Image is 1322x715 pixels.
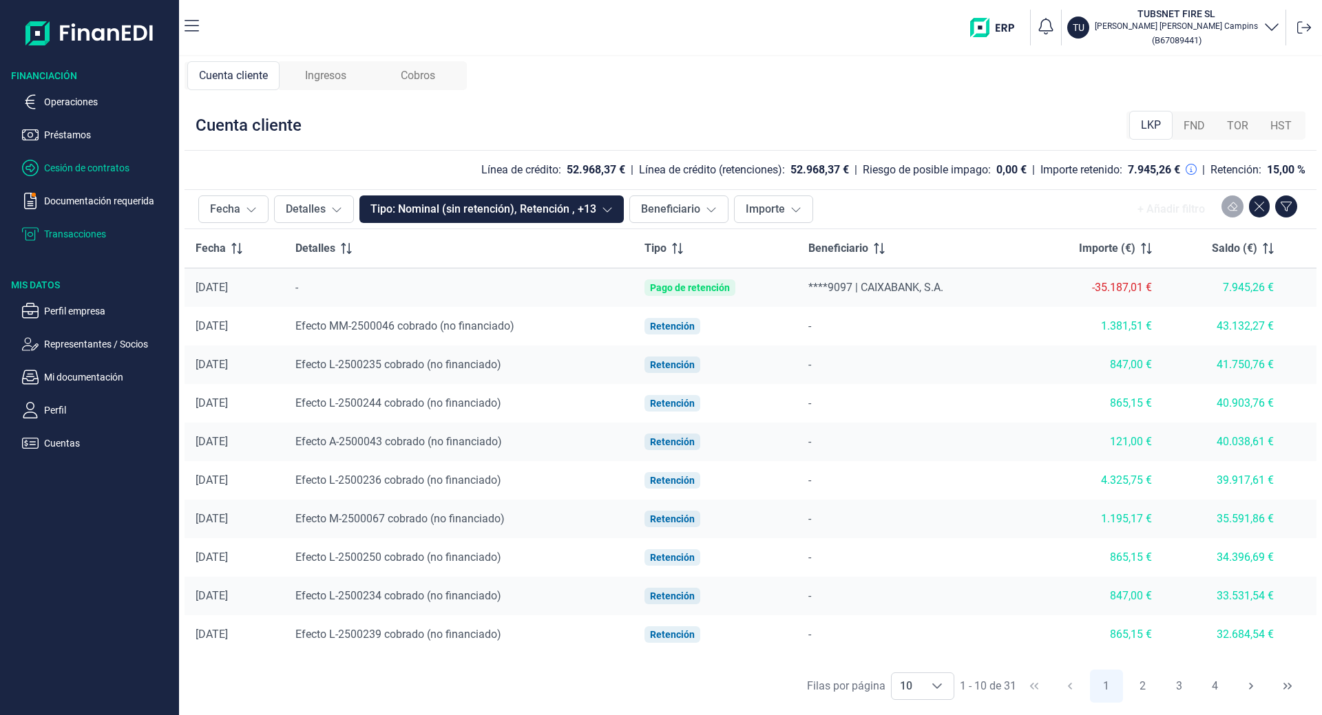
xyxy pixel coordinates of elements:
[808,512,811,525] span: -
[1129,111,1173,140] div: LKP
[1067,7,1280,48] button: TUTUBSNET FIRE SL[PERSON_NAME] [PERSON_NAME] Campins(B67089441)
[808,435,811,448] span: -
[22,369,174,385] button: Mi documentación
[644,240,667,257] span: Tipo
[199,67,268,84] span: Cuenta cliente
[295,240,335,257] span: Detalles
[1212,240,1257,257] span: Saldo (€)
[1128,163,1180,177] div: 7.945,26 €
[44,94,174,110] p: Operaciones
[970,18,1025,37] img: erp
[1259,112,1303,140] div: HST
[196,358,273,372] div: [DATE]
[1079,240,1135,257] span: Importe (€)
[1174,628,1274,641] div: 32.684,54 €
[1227,118,1248,134] span: TOR
[25,11,154,55] img: Logo de aplicación
[22,94,174,110] button: Operaciones
[808,319,811,332] span: -
[295,396,501,409] span: Efecto L-2500244 cobrado (no financiado)
[22,336,174,352] button: Representantes / Socios
[196,551,273,564] div: [DATE]
[1270,118,1292,134] span: HST
[22,160,174,176] button: Cesión de contratos
[996,163,1027,177] div: 0,00 €
[1073,21,1084,34] p: TU
[808,473,811,487] span: -
[196,240,226,257] span: Fecha
[808,358,811,371] span: -
[1036,589,1152,603] div: 847,00 €
[1174,589,1274,603] div: 33.531,54 €
[790,163,849,177] div: 52.968,37 €
[567,163,625,177] div: 52.968,37 €
[44,193,174,209] p: Documentación requerida
[921,673,954,699] div: Choose
[808,589,811,602] span: -
[196,628,273,641] div: [DATE]
[808,396,811,409] span: -
[1173,112,1216,140] div: FND
[187,61,280,90] div: Cuenta cliente
[372,61,464,90] div: Cobros
[196,512,273,526] div: [DATE]
[1174,396,1274,410] div: 40.903,76 €
[650,513,695,524] div: Retención
[1174,473,1274,487] div: 39.917,61 €
[196,281,273,295] div: [DATE]
[1095,7,1258,21] h3: TUBSNET FIRE SL
[1036,512,1152,526] div: 1.195,17 €
[44,226,174,242] p: Transacciones
[22,193,174,209] button: Documentación requerida
[44,402,174,418] p: Perfil
[1174,551,1274,564] div: 34.396,69 €
[854,162,857,178] div: |
[650,590,695,601] div: Retención
[1018,670,1051,703] button: First Page
[1036,628,1152,641] div: 865,15 €
[1174,281,1274,295] div: 7.945,26 €
[1271,670,1304,703] button: Last Page
[1036,358,1152,372] div: 847,00 €
[1152,35,1202,45] small: Copiar cif
[196,396,273,410] div: [DATE]
[1141,117,1161,134] span: LKP
[295,512,505,525] span: Efecto M-2500067 cobrado (no financiado)
[22,226,174,242] button: Transacciones
[295,435,502,448] span: Efecto A-2500043 cobrado (no financiado)
[295,551,501,564] span: Efecto L-2500250 cobrado (no financiado)
[1040,163,1122,177] div: Importe retenido:
[1202,162,1205,178] div: |
[305,67,346,84] span: Ingresos
[295,358,501,371] span: Efecto L-2500235 cobrado (no financiado)
[650,321,695,332] div: Retención
[1036,319,1152,333] div: 1.381,51 €
[196,319,273,333] div: [DATE]
[295,628,501,641] span: Efecto L-2500239 cobrado (no financiado)
[401,67,435,84] span: Cobros
[631,162,633,178] div: |
[295,589,501,602] span: Efecto L-2500234 cobrado (no financiado)
[650,359,695,370] div: Retención
[650,552,695,563] div: Retención
[1216,112,1259,140] div: TOR
[295,319,514,332] span: Efecto MM-2500046 cobrado (no financiado)
[1053,670,1087,703] button: Previous Page
[1184,118,1205,134] span: FND
[44,435,174,451] p: Cuentas
[1174,435,1274,449] div: 40.038,61 €
[1235,670,1268,703] button: Next Page
[196,473,273,487] div: [DATE]
[1162,670,1195,703] button: Page 3
[807,678,885,694] div: Filas por página
[295,473,501,487] span: Efecto L-2500236 cobrado (no financiado)
[1036,473,1152,487] div: 4.325,75 €
[22,303,174,319] button: Perfil empresa
[650,629,695,640] div: Retención
[650,398,695,409] div: Retención
[1036,396,1152,410] div: 865,15 €
[44,160,174,176] p: Cesión de contratos
[808,281,943,294] span: ****9097 | CAIXABANK, S.A.
[629,195,728,223] button: Beneficiario
[1174,512,1274,526] div: 35.591,86 €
